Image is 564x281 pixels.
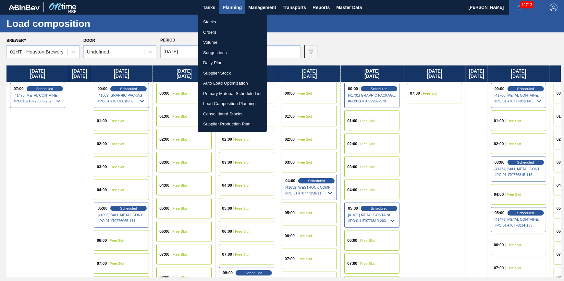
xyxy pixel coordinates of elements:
a: Auto Load Optimization [198,78,267,88]
a: Load Composition Planning [198,99,267,109]
a: Volume [198,37,267,48]
a: Primary Material Schedule List [198,88,267,99]
a: Supplier Production Plan [198,119,267,129]
a: Consolidated Stocks [198,109,267,119]
a: Daily Plan [198,58,267,68]
a: Supplier Stock [198,68,267,78]
a: Orders [198,27,267,38]
a: Suggestions [198,48,267,58]
a: Stocks [198,17,267,27]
